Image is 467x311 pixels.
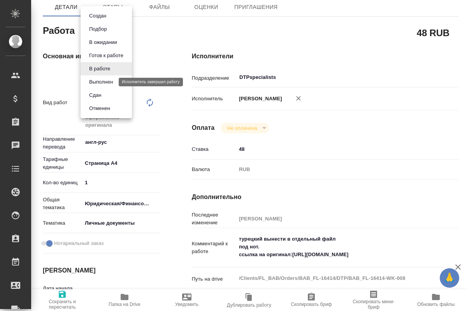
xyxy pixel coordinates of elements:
[87,25,109,33] button: Подбор
[87,12,109,20] button: Создан
[87,38,119,47] button: В ожидании
[87,51,126,60] button: Готов к работе
[87,91,104,100] button: Сдан
[87,65,112,73] button: В работе
[87,104,112,113] button: Отменен
[87,78,115,86] button: Выполнен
